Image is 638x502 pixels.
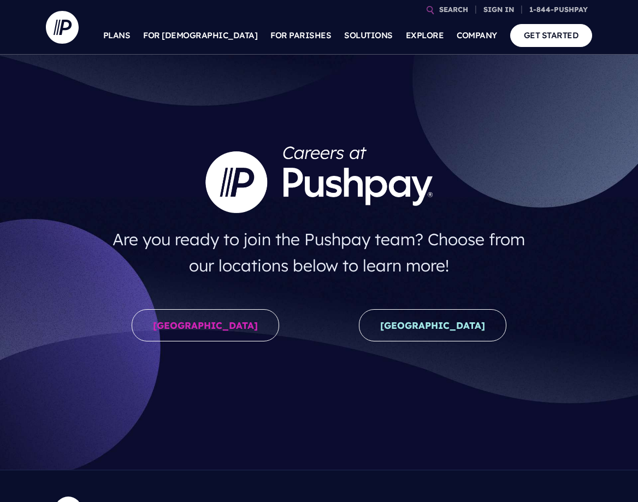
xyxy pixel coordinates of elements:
[143,16,257,55] a: FOR [DEMOGRAPHIC_DATA]
[406,16,444,55] a: EXPLORE
[510,24,593,46] a: GET STARTED
[359,309,506,341] a: [GEOGRAPHIC_DATA]
[270,16,331,55] a: FOR PARISHES
[132,309,279,341] a: [GEOGRAPHIC_DATA]
[457,16,497,55] a: COMPANY
[344,16,393,55] a: SOLUTIONS
[100,222,537,283] h4: Are you ready to join the Pushpay team? Choose from our locations below to learn more!
[103,16,131,55] a: PLANS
